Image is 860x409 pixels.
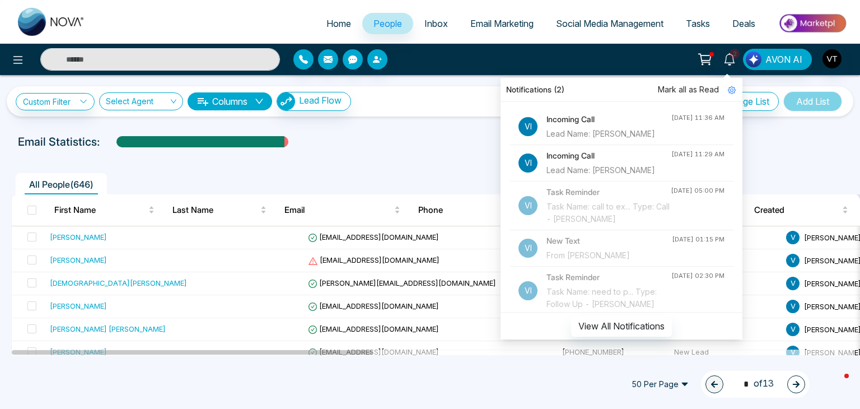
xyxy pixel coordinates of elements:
[675,13,721,34] a: Tasks
[546,186,671,198] h4: Task Reminder
[571,320,672,330] a: View All Notifications
[746,52,761,67] img: Lead Flow
[518,239,537,258] p: VI
[518,117,537,136] p: VI
[672,235,725,244] div: [DATE] 01:15 PM
[326,18,351,29] span: Home
[686,18,710,29] span: Tasks
[54,203,146,217] span: First Name
[308,301,439,310] span: [EMAIL_ADDRESS][DOMAIN_NAME]
[546,164,671,176] div: Lead Name: [PERSON_NAME]
[786,231,800,244] span: V
[50,346,107,357] div: [PERSON_NAME]
[362,13,413,34] a: People
[732,18,755,29] span: Deals
[277,92,351,111] button: Lead Flow
[546,249,672,262] div: From [PERSON_NAME]
[743,49,812,70] button: AVON AI
[299,95,342,106] span: Lead Flow
[501,78,742,102] div: Notifications (2)
[658,83,719,96] span: Mark all as Read
[50,254,107,266] div: [PERSON_NAME]
[18,8,85,36] img: Nova CRM Logo
[671,186,725,196] div: [DATE] 05:00 PM
[459,13,545,34] a: Email Marketing
[50,231,107,243] div: [PERSON_NAME]
[50,323,166,334] div: [PERSON_NAME] [PERSON_NAME]
[470,18,534,29] span: Email Marketing
[546,150,671,162] h4: Incoming Call
[315,13,362,34] a: Home
[721,13,766,34] a: Deals
[546,113,671,126] h4: Incoming Call
[284,203,392,217] span: Email
[711,92,779,111] button: Manage List
[275,194,409,226] th: Email
[786,323,800,336] span: V
[272,92,351,111] a: Lead FlowLead Flow
[45,194,163,226] th: First Name
[765,53,802,66] span: AVON AI
[418,203,504,217] span: Phone
[546,235,672,247] h4: New Text
[50,277,187,289] div: [DEMOGRAPHIC_DATA][PERSON_NAME]
[308,233,439,241] span: [EMAIL_ADDRESS][DOMAIN_NAME]
[518,196,537,215] p: VI
[18,133,100,150] p: Email Statistics:
[730,49,740,59] span: 2
[562,347,624,356] span: [PHONE_NUMBER]
[163,194,275,226] th: Last Name
[16,93,95,110] a: Custom Filter
[671,150,725,159] div: [DATE] 11:29 AM
[545,13,675,34] a: Social Media Management
[754,203,840,217] span: Created
[716,49,743,68] a: 2
[409,194,521,226] th: Phone
[546,271,671,283] h4: Task Reminder
[786,277,800,290] span: V
[772,11,853,36] img: Market-place.gif
[277,92,295,110] img: Lead Flow
[308,347,439,356] span: [EMAIL_ADDRESS][DOMAIN_NAME]
[255,97,264,106] span: down
[786,254,800,267] span: V
[518,154,537,173] p: VI
[786,300,800,313] span: V
[50,300,107,312] div: [PERSON_NAME]
[188,92,272,110] button: Columnsdown
[745,194,857,226] th: Created
[172,203,258,217] span: Last Name
[413,13,459,34] a: Inbox
[556,18,663,29] span: Social Media Management
[671,271,725,281] div: [DATE] 02:30 PM
[671,113,725,123] div: [DATE] 11:36 AM
[373,18,402,29] span: People
[571,315,672,337] button: View All Notifications
[308,255,440,264] span: [EMAIL_ADDRESS][DOMAIN_NAME]
[546,286,671,310] div: Task Name: need to p... Type: Follow Up - [PERSON_NAME]
[424,18,448,29] span: Inbox
[670,341,782,364] td: New Lead
[737,377,774,392] span: of 13
[308,324,439,333] span: [EMAIL_ADDRESS][DOMAIN_NAME]
[786,346,800,359] span: V
[25,179,98,190] span: All People ( 646 )
[546,128,671,140] div: Lead Name: [PERSON_NAME]
[518,281,537,300] p: VI
[624,375,697,393] span: 50 Per Page
[546,201,671,225] div: Task Name: call to ex... Type: Call - [PERSON_NAME]
[308,278,496,287] span: [PERSON_NAME][EMAIL_ADDRESS][DOMAIN_NAME]
[822,371,849,398] iframe: Intercom live chat
[822,49,842,68] img: User Avatar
